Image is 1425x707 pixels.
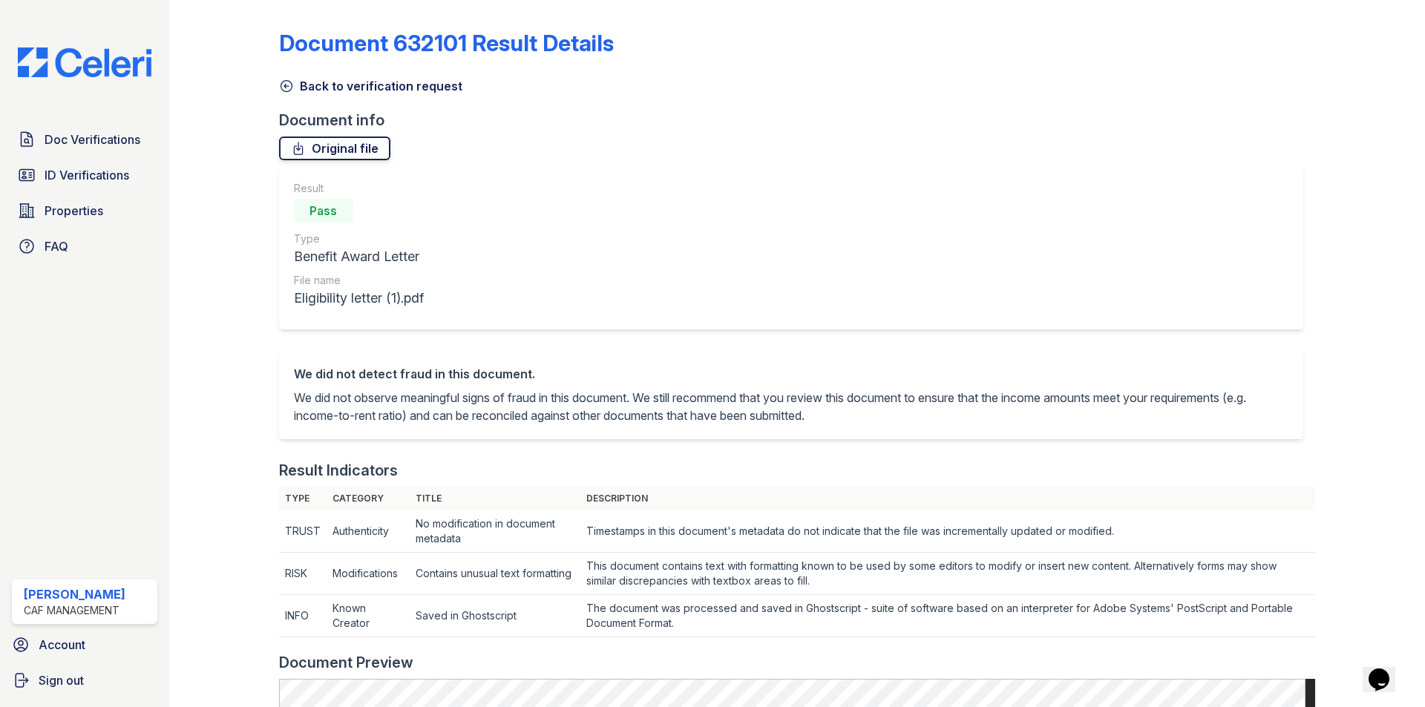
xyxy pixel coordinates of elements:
span: FAQ [45,237,68,255]
th: Category [327,487,410,510]
div: CAF Management [24,603,125,618]
td: The document was processed and saved in Ghostscript - suite of software based on an interpreter f... [580,595,1315,637]
div: Result [294,181,424,196]
iframe: chat widget [1363,648,1410,692]
a: Back to verification request [279,77,462,95]
td: Modifications [327,553,410,595]
div: Type [294,231,424,246]
a: FAQ [12,231,157,261]
span: Doc Verifications [45,131,140,148]
span: Account [39,636,85,654]
td: RISK [279,553,327,595]
div: Result Indicators [279,460,398,481]
th: Description [580,487,1315,510]
span: Sign out [39,671,84,689]
td: Timestamps in this document's metadata do not indicate that the file was incrementally updated or... [580,510,1315,553]
a: Properties [12,196,157,226]
a: Sign out [6,665,163,695]
span: Properties [45,202,103,220]
a: ID Verifications [12,160,157,190]
div: Pass [294,199,353,223]
a: Original file [279,137,390,160]
td: Authenticity [327,510,410,553]
td: Saved in Ghostscript [410,595,580,637]
th: Title [410,487,580,510]
div: Benefit Award Letter [294,246,424,267]
td: TRUST [279,510,327,553]
td: No modification in document metadata [410,510,580,553]
div: [PERSON_NAME] [24,585,125,603]
a: Doc Verifications [12,125,157,154]
span: ID Verifications [45,166,129,184]
p: We did not observe meaningful signs of fraud in this document. We still recommend that you review... [294,389,1288,424]
a: Document 632101 Result Details [279,30,614,56]
td: Known Creator [327,595,410,637]
th: Type [279,487,327,510]
div: Document Preview [279,652,413,673]
div: Document info [279,110,1315,131]
div: File name [294,273,424,288]
td: INFO [279,595,327,637]
img: CE_Logo_Blue-a8612792a0a2168367f1c8372b55b34899dd931a85d93a1a3d3e32e68fde9ad4.png [6,47,163,77]
td: This document contains text with formatting known to be used by some editors to modify or insert ... [580,553,1315,595]
td: Contains unusual text formatting [410,553,580,595]
div: We did not detect fraud in this document. [294,365,1288,383]
a: Account [6,630,163,660]
div: Eligibility letter (1).pdf [294,288,424,309]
